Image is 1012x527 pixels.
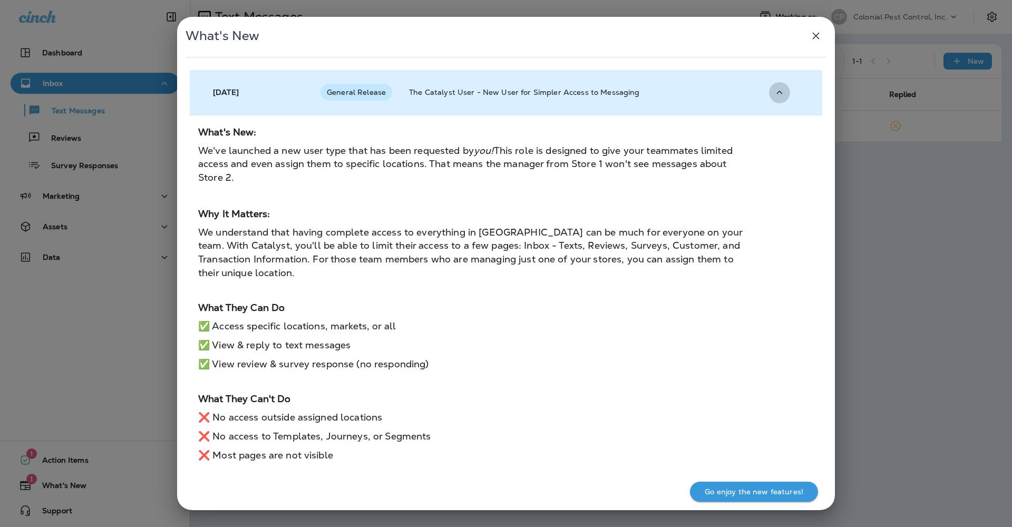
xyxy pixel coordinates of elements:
[198,144,474,157] span: We've launched a new user type that has been requested by
[198,208,270,220] strong: Why It Matters:
[198,411,382,423] span: ❌ No access outside assigned locations
[474,144,494,157] em: you!
[320,88,392,96] span: General Release
[213,88,239,96] p: [DATE]
[198,393,291,405] strong: What They Can't Do
[198,358,429,370] span: ✅ View review & survey response (no responding)
[198,226,742,279] span: We understand that having complete access to everything in [GEOGRAPHIC_DATA] can be much for ever...
[186,28,259,44] span: What's New
[198,320,396,332] span: ✅ Access specific locations, markets, or all
[198,339,351,351] span: ✅ View & reply to text messages
[409,88,752,96] p: The Catalyst User - New User for Simpler Access to Messaging
[198,301,285,314] strong: What They Can Do
[198,126,257,138] strong: What's New:
[690,482,818,502] button: Go enjoy the new features!
[198,430,431,442] span: ❌ No access to Templates, Journeys, or Segments
[705,487,803,496] p: Go enjoy the new features!
[198,449,333,461] span: ❌ Most pages are not visible
[198,144,733,183] span: This role is designed to give your teammates limited access and even assign them to specific loca...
